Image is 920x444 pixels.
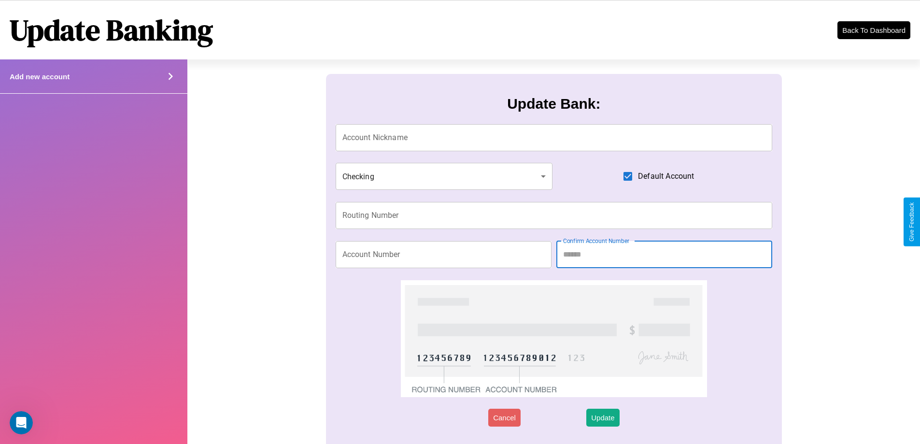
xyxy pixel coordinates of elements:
[336,163,553,190] div: Checking
[10,10,213,50] h1: Update Banking
[638,171,694,182] span: Default Account
[563,237,629,245] label: Confirm Account Number
[507,96,600,112] h3: Update Bank:
[586,409,619,427] button: Update
[908,202,915,242] div: Give Feedback
[401,280,707,397] img: check
[488,409,521,427] button: Cancel
[837,21,910,39] button: Back To Dashboard
[10,411,33,434] iframe: Intercom live chat
[10,72,70,81] h4: Add new account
